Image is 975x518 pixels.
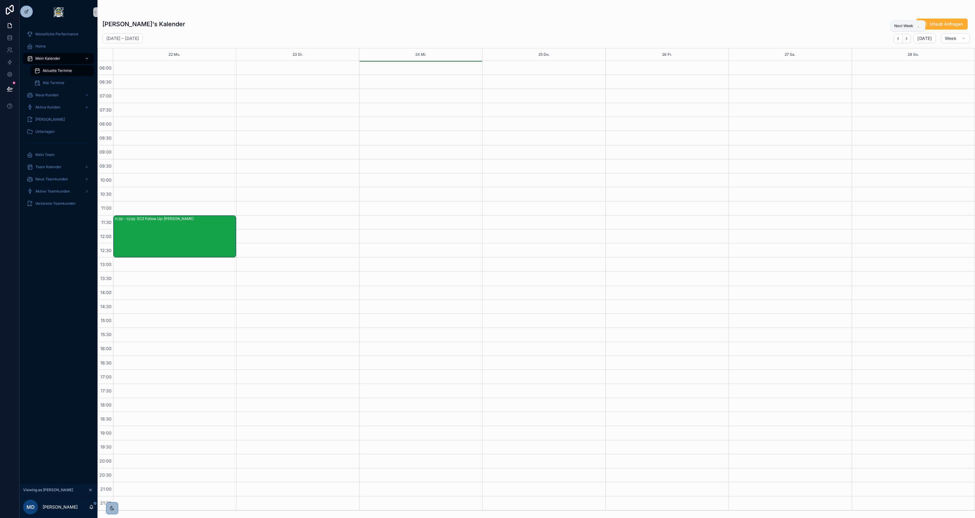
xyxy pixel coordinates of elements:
[19,24,97,217] div: scrollable content
[99,191,113,197] span: 10:30
[35,177,68,182] span: Neue Teamkunden
[99,346,113,351] span: 16:00
[98,79,113,84] span: 06:30
[35,44,46,49] span: Home
[98,93,113,98] span: 07:00
[99,486,113,491] span: 21:00
[23,186,94,197] a: Aktive Teamkunden
[917,36,932,41] span: [DATE]
[99,444,113,449] span: 19:30
[908,48,919,61] button: 28 So.
[23,126,94,137] a: Unterlagen
[102,20,185,28] h1: [PERSON_NAME]'s Kalender
[168,48,180,61] button: 22 Mo.
[98,149,113,154] span: 09:00
[35,117,65,122] span: [PERSON_NAME]
[23,102,94,113] a: Aktive Kunden
[115,216,137,222] div: 11:30 – 13:00
[23,149,94,160] a: Mein Team
[98,163,113,169] span: 09:30
[941,34,970,43] button: Week
[35,189,70,194] span: Aktive Teamkunden
[99,430,113,435] span: 19:00
[415,48,426,61] button: 24 Mi.
[27,503,35,511] span: MD
[35,152,55,157] span: Mein Team
[99,402,113,407] span: 18:00
[99,276,113,281] span: 13:30
[98,65,113,70] span: 06:00
[913,34,936,43] button: [DATE]
[538,48,550,61] button: 25 Do.
[137,216,236,221] div: SC2 Follow Up: [PERSON_NAME]
[99,304,113,309] span: 14:30
[43,68,72,73] span: Aktuelle Termine
[106,35,139,41] h2: [DATE] – [DATE]
[23,488,73,492] span: Viewing as [PERSON_NAME]
[98,472,113,477] span: 20:30
[35,32,78,37] span: Monatliche Performance
[99,248,113,253] span: 12:30
[23,90,94,101] a: Neue Kunden
[916,19,968,30] button: Urlaub Anfragen
[945,36,956,41] span: Week
[99,416,113,421] span: 18:30
[30,65,94,76] a: Aktuelle Termine
[785,48,796,61] button: 27 Sa.
[35,165,62,169] span: Team Kalender
[894,34,902,43] button: Back
[99,177,113,183] span: 10:00
[99,500,113,506] span: 21:30
[100,205,113,211] span: 11:00
[23,53,94,64] a: Mein Kalender
[99,360,113,365] span: 16:30
[894,23,913,28] span: Next Week
[100,220,113,225] span: 11:30
[99,318,113,323] span: 15:00
[43,80,64,85] span: Alle Termine
[99,290,113,295] span: 14:00
[35,93,58,98] span: Neue Kunden
[902,34,911,43] button: Next
[54,7,63,17] img: App logo
[99,374,113,379] span: 17:00
[98,135,113,140] span: 08:30
[35,105,60,110] span: Aktive Kunden
[23,41,94,52] a: Home
[99,332,113,337] span: 15:30
[23,174,94,185] a: Neue Teamkunden
[98,107,113,112] span: 07:30
[98,458,113,463] span: 20:00
[35,56,60,61] span: Mein Kalender
[23,198,94,209] a: Verlorene Teamkunden
[99,262,113,267] span: 13:00
[292,48,303,61] button: 23 Di.
[43,504,78,510] p: [PERSON_NAME]
[930,21,963,27] span: Urlaub Anfragen
[30,77,94,88] a: Alle Termine
[99,388,113,393] span: 17:30
[916,23,921,28] span: .
[23,29,94,40] a: Monatliche Performance
[662,48,672,61] button: 26 Fr.
[35,201,76,206] span: Verlorene Teamkunden
[114,216,236,257] div: 11:30 – 13:00SC2 Follow Up: [PERSON_NAME]
[99,234,113,239] span: 12:00
[35,129,55,134] span: Unterlagen
[23,161,94,172] a: Team Kalender
[98,121,113,126] span: 08:00
[23,114,94,125] a: [PERSON_NAME]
